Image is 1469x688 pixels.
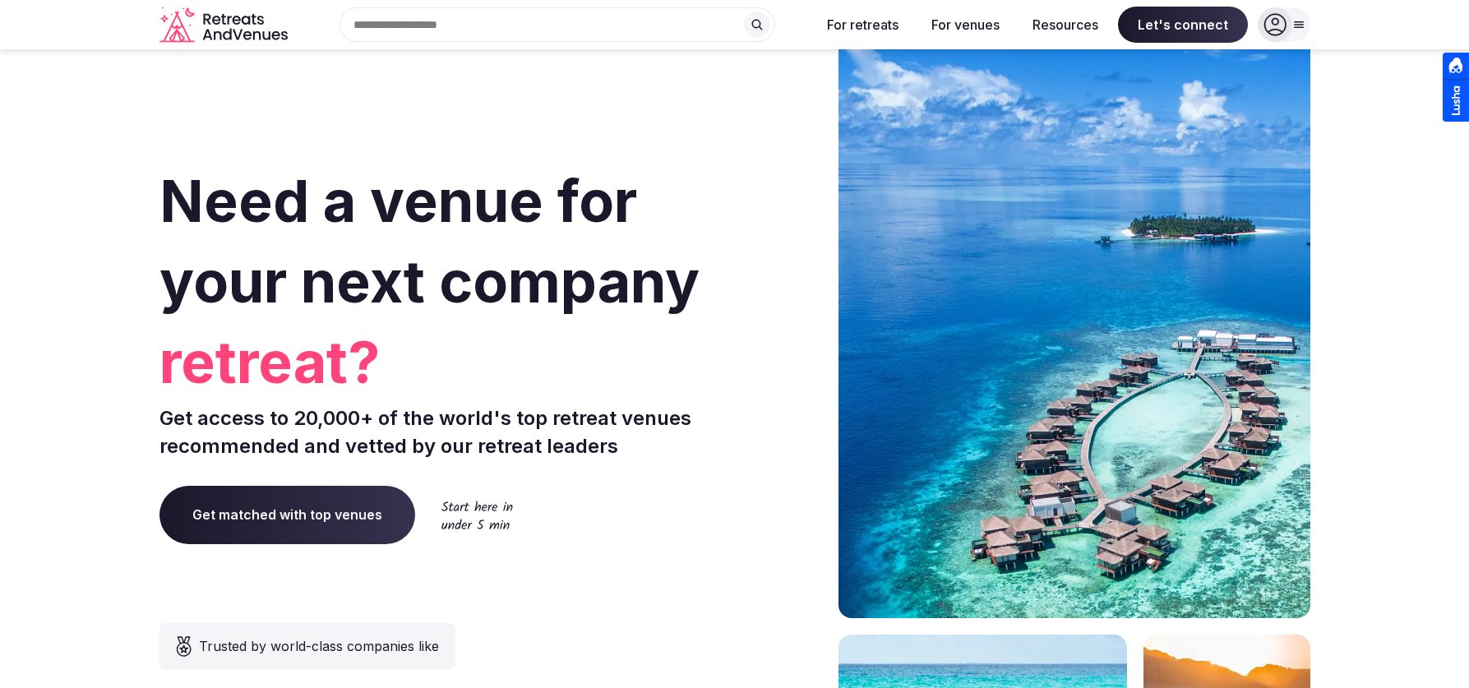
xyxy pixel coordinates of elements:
[1118,7,1248,43] span: Let's connect
[441,501,513,529] img: Start here in under 5 min
[918,7,1013,43] button: For venues
[159,166,700,316] span: Need a venue for your next company
[159,7,291,44] a: Visit the homepage
[159,7,291,44] svg: Retreats and Venues company logo
[159,404,728,459] p: Get access to 20,000+ of the world's top retreat venues recommended and vetted by our retreat lea...
[159,322,728,403] span: retreat?
[838,30,1310,618] img: villas-on-ocean
[1019,7,1111,43] button: Resources
[814,7,912,43] button: For retreats
[199,636,439,656] span: Trusted by world-class companies like
[159,486,415,543] a: Get matched with top venues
